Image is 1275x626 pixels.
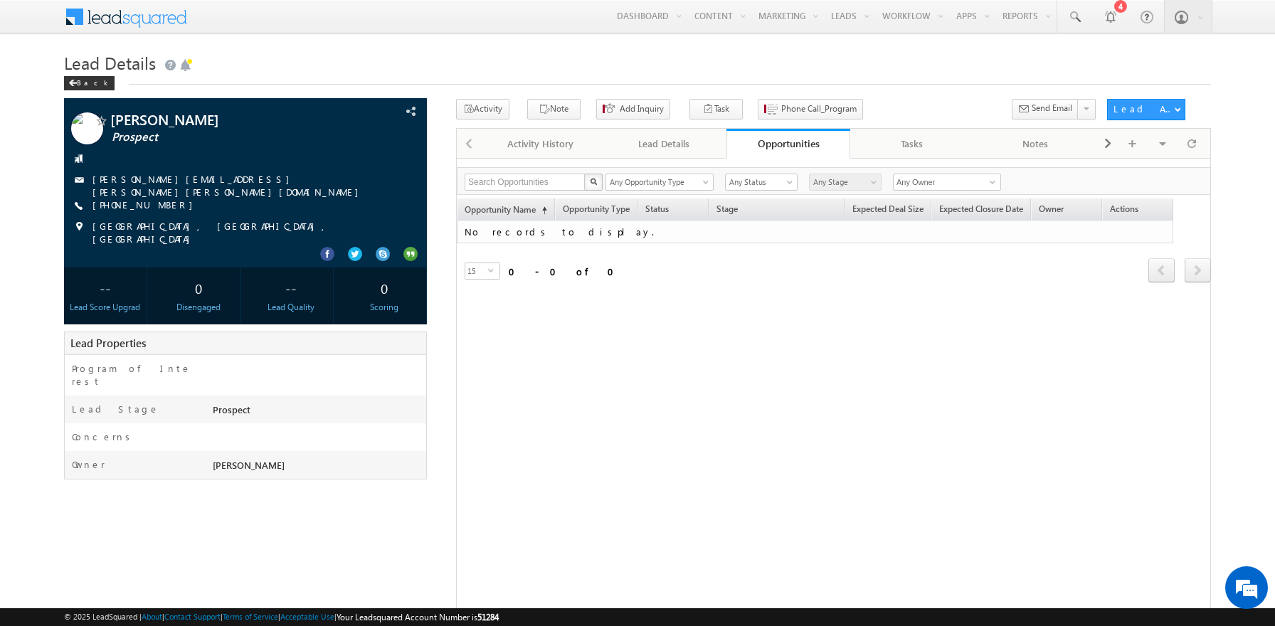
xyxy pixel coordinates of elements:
[64,610,499,624] span: © 2025 LeadSquared | | | | |
[974,129,1098,159] a: Notes
[112,130,339,144] span: Prospect
[68,301,144,314] div: Lead Score Upgrad
[491,135,591,152] div: Activity History
[850,129,974,159] a: Tasks
[1107,99,1185,120] button: Lead Actions
[615,135,714,152] div: Lead Details
[64,51,156,74] span: Lead Details
[536,205,547,216] span: (sorted ascending)
[605,174,714,191] a: Any Opportunity Type
[1148,258,1175,282] span: prev
[488,267,499,273] span: select
[72,458,105,471] label: Owner
[72,403,159,415] label: Lead Stage
[346,275,423,301] div: 0
[939,203,1023,214] span: Expected Closure Date
[64,75,122,87] a: Back
[160,301,236,314] div: Disengaged
[24,75,60,93] img: d_60004797649_company_0_60004797649
[781,102,857,115] span: Phone Call_Program
[1032,102,1072,115] span: Send Email
[737,137,840,150] div: Opportunities
[346,301,423,314] div: Scoring
[72,430,135,443] label: Concerns
[18,132,260,426] textarea: Type your message and hit 'Enter'
[716,203,738,214] span: Stage
[845,201,931,220] a: Expected Deal Size
[590,178,597,185] img: Search
[209,403,426,423] div: Prospect
[253,301,329,314] div: Lead Quality
[620,102,664,115] span: Add Inquiry
[72,362,196,388] label: Program of Interest
[606,176,704,189] span: Any Opportunity Type
[480,129,603,159] a: Activity History
[603,129,727,159] a: Lead Details
[638,201,708,220] a: Status
[709,201,745,220] a: Stage
[596,99,670,120] button: Add Inquiry
[726,176,793,189] span: Any Status
[527,99,581,120] button: Note
[1012,99,1079,120] button: Send Email
[1185,260,1211,282] a: next
[74,75,239,93] div: Chat with us now
[809,174,882,191] a: Any Stage
[457,221,1173,244] td: No records to display.
[509,263,623,280] div: 0 - 0 of 0
[70,336,146,350] span: Lead Properties
[92,198,200,213] span: [PHONE_NUMBER]
[110,112,337,127] span: [PERSON_NAME]
[556,201,637,220] span: Opportunity Type
[457,201,554,220] a: Opportunity Name(sorted ascending)
[1185,258,1211,282] span: next
[337,612,499,622] span: Your Leadsquared Account Number is
[465,204,536,215] span: Opportunity Name
[160,275,236,301] div: 0
[932,201,1030,220] a: Expected Closure Date
[893,174,1001,191] input: Type to Search
[233,7,268,41] div: Minimize live chat window
[213,459,285,471] span: [PERSON_NAME]
[1148,260,1175,282] a: prev
[164,612,221,621] a: Contact Support
[71,112,103,149] img: Profile photo
[725,174,798,191] a: Any Status
[92,220,389,245] span: [GEOGRAPHIC_DATA], [GEOGRAPHIC_DATA], [GEOGRAPHIC_DATA]
[142,612,162,621] a: About
[477,612,499,622] span: 51284
[280,612,334,621] a: Acceptable Use
[465,263,488,279] span: 15
[1103,201,1173,220] span: Actions
[758,99,863,120] button: Phone Call_Program
[64,76,115,90] div: Back
[68,275,144,301] div: --
[253,275,329,301] div: --
[223,612,278,621] a: Terms of Service
[689,99,743,120] button: Task
[810,176,877,189] span: Any Stage
[456,99,509,120] button: Activity
[1113,102,1174,115] div: Lead Actions
[982,175,1000,189] a: Show All Items
[985,135,1085,152] div: Notes
[852,203,924,214] span: Expected Deal Size
[726,129,850,159] a: Opportunities
[194,438,258,457] em: Start Chat
[92,173,366,198] a: [PERSON_NAME][EMAIL_ADDRESS][PERSON_NAME][PERSON_NAME][DOMAIN_NAME]
[862,135,961,152] div: Tasks
[1039,203,1064,214] span: Owner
